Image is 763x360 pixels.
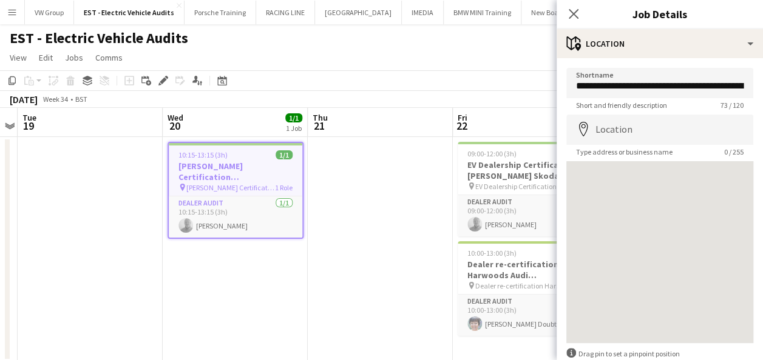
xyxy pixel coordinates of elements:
[444,1,521,24] button: BMW MINI Training
[60,50,88,65] a: Jobs
[315,1,402,24] button: [GEOGRAPHIC_DATA]
[475,182,566,191] span: EV Dealership Certification [PERSON_NAME] Skoda [GEOGRAPHIC_DATA] PH2 8BP 220825 @ 9am
[34,50,58,65] a: Edit
[275,183,293,192] span: 1 Role
[90,50,127,65] a: Comms
[557,6,763,22] h3: Job Details
[168,142,304,239] app-job-card: 10:15-13:15 (3h)1/1[PERSON_NAME] Certification [PERSON_NAME] KIA Peterborough AB42 1BN 200825 101...
[566,348,753,359] div: Drag pin to set a pinpoint position
[711,101,753,110] span: 73 / 120
[276,150,293,159] span: 1/1
[10,29,188,47] h1: EST - Electric Vehicle Audits
[169,196,302,238] app-card-role: Dealer Audit1/110:15-13:15 (3h)[PERSON_NAME]
[458,259,594,281] h3: Dealer re-certification Harwoods Audi [PERSON_NAME] RH10 7ZJ 220825 @ 10am
[178,150,228,159] span: 10:15-13:15 (3h)
[402,1,444,24] button: IMEDIA
[458,112,467,123] span: Fri
[65,52,83,63] span: Jobs
[566,101,677,110] span: Short and friendly description
[521,1,575,24] button: New Board
[458,195,594,236] app-card-role: Dealer Audit1/109:00-12:00 (3h)[PERSON_NAME]
[256,1,315,24] button: RACING LINE
[5,50,32,65] a: View
[25,1,74,24] button: VW Group
[458,241,594,336] app-job-card: 10:00-13:00 (3h)1/1Dealer re-certification Harwoods Audi [PERSON_NAME] RH10 7ZJ 220825 @ 10am Dea...
[475,281,566,290] span: Dealer re-certification Harwoods Audi [PERSON_NAME] RH10 7ZJ 220825 @ 10am
[168,112,183,123] span: Wed
[311,119,328,133] span: 21
[285,113,302,122] span: 1/1
[557,29,763,58] div: Location
[39,52,53,63] span: Edit
[458,159,594,181] h3: EV Dealership Certification [PERSON_NAME] Skoda [GEOGRAPHIC_DATA] PH2 8BP 220825 @ 9am
[95,52,123,63] span: Comms
[458,295,594,336] app-card-role: Dealer Audit1/110:00-13:00 (3h)[PERSON_NAME] Doubtfire
[458,142,594,236] app-job-card: 09:00-12:00 (3h)1/1EV Dealership Certification [PERSON_NAME] Skoda [GEOGRAPHIC_DATA] PH2 8BP 2208...
[313,112,328,123] span: Thu
[286,124,302,133] div: 1 Job
[166,119,183,133] span: 20
[467,149,517,158] span: 09:00-12:00 (3h)
[75,95,87,104] div: BST
[185,1,256,24] button: Porsche Training
[169,161,302,182] h3: [PERSON_NAME] Certification [PERSON_NAME] KIA Peterborough AB42 1BN 200825 1015
[566,147,682,156] span: Type address or business name
[40,95,70,104] span: Week 34
[714,147,753,156] span: 0 / 255
[186,183,275,192] span: [PERSON_NAME] Certification [PERSON_NAME] KIA Peterborough AB42 1BN 200825 1015
[10,52,27,63] span: View
[74,1,185,24] button: EST - Electric Vehicle Audits
[467,248,517,258] span: 10:00-13:00 (3h)
[456,119,467,133] span: 22
[10,93,38,105] div: [DATE]
[22,112,36,123] span: Tue
[21,119,36,133] span: 19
